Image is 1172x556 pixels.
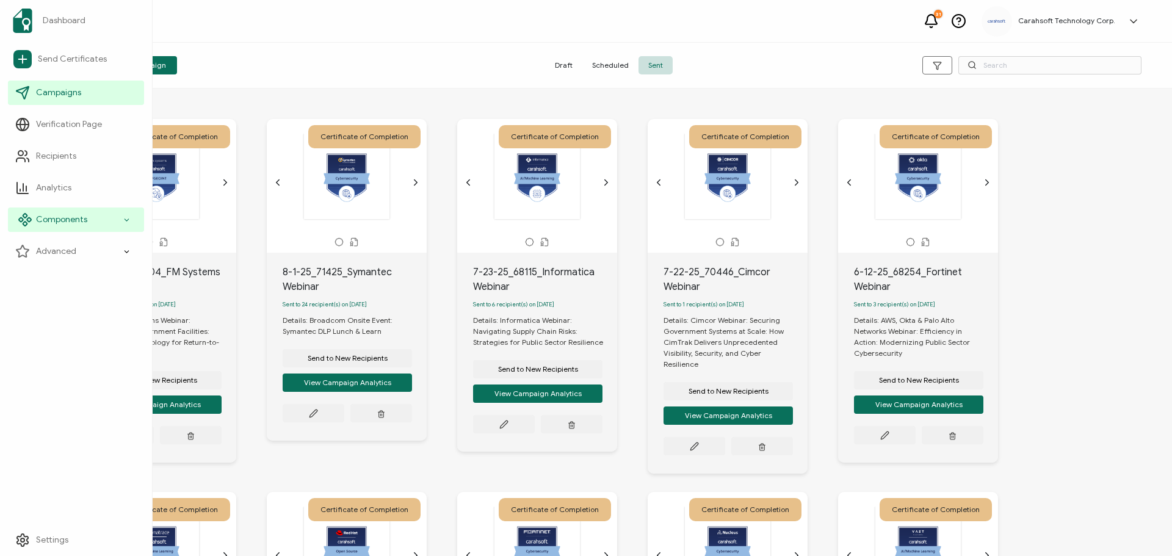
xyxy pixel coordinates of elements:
[117,377,197,384] span: Send to New Recipients
[283,315,427,337] div: Details: Broadcom Onsite Event: Symantec DLP Lunch & Learn
[38,53,107,65] span: Send Certificates
[308,125,421,148] div: Certificate of Completion
[36,150,76,162] span: Recipients
[283,301,367,308] span: Sent to 24 recipient(s) on [DATE]
[499,125,611,148] div: Certificate of Completion
[8,45,144,73] a: Send Certificates
[36,182,71,194] span: Analytics
[854,301,935,308] span: Sent to 3 recipient(s) on [DATE]
[958,56,1141,74] input: Search
[283,349,412,367] button: Send to New Recipients
[473,301,554,308] span: Sent to 6 recipient(s) on [DATE]
[118,125,230,148] div: Certificate of Completion
[1111,497,1172,556] iframe: Chat Widget
[36,534,68,546] span: Settings
[582,56,638,74] span: Scheduled
[880,125,992,148] div: Certificate of Completion
[982,178,992,187] ion-icon: chevron forward outline
[654,178,664,187] ion-icon: chevron back outline
[118,498,230,521] div: Certificate of Completion
[273,178,283,187] ion-icon: chevron back outline
[8,176,144,200] a: Analytics
[1018,16,1115,25] h5: Carahsoft Technology Corp.
[499,498,611,521] div: Certificate of Completion
[8,112,144,137] a: Verification Page
[36,245,76,258] span: Advanced
[8,4,144,38] a: Dashboard
[854,371,983,389] button: Send to New Recipients
[664,315,808,370] div: Details: Cimcor Webinar: Securing Government Systems at Scale: How CimTrak Delivers Unprecedented...
[988,20,1006,23] img: a9ee5910-6a38-4b3f-8289-cffb42fa798b.svg
[601,178,611,187] ion-icon: chevron forward outline
[664,301,744,308] span: Sent to 1 recipient(s) on [DATE]
[92,265,236,294] div: 7-23-25_69904_FM Systems Webinar
[545,56,582,74] span: Draft
[13,9,32,33] img: sertifier-logomark-colored.svg
[844,178,854,187] ion-icon: chevron back outline
[283,374,412,392] button: View Campaign Analytics
[92,315,236,359] div: Details: FM:Systems Webinar: Optimizing Government Facilities: Workplace Technology for Return-to...
[934,10,942,18] div: 31
[664,406,793,425] button: View Campaign Analytics
[92,371,222,389] button: Send to New Recipients
[689,498,801,521] div: Certificate of Completion
[854,265,998,294] div: 6-12-25_68254_Fortinet Webinar
[36,214,87,226] span: Components
[8,144,144,168] a: Recipients
[854,395,983,414] button: View Campaign Analytics
[220,178,230,187] ion-icon: chevron forward outline
[854,315,998,359] div: Details: AWS, Okta & Palo Alto Networks Webinar: Efficiency in Action: Modernizing Public Sector ...
[664,265,808,294] div: 7-22-25_70446_Cimcor Webinar
[463,178,473,187] ion-icon: chevron back outline
[638,56,673,74] span: Sent
[283,265,427,294] div: 8-1-25_71425_Symantec Webinar
[498,366,578,373] span: Send to New Recipients
[36,118,102,131] span: Verification Page
[36,87,81,99] span: Campaigns
[664,382,793,400] button: Send to New Recipients
[411,178,421,187] ion-icon: chevron forward outline
[308,355,388,362] span: Send to New Recipients
[8,81,144,105] a: Campaigns
[473,385,602,403] button: View Campaign Analytics
[689,125,801,148] div: Certificate of Completion
[308,498,421,521] div: Certificate of Completion
[792,178,801,187] ion-icon: chevron forward outline
[473,360,602,378] button: Send to New Recipients
[473,265,617,294] div: 7-23-25_68115_Informatica Webinar
[8,528,144,552] a: Settings
[689,388,769,395] span: Send to New Recipients
[880,498,992,521] div: Certificate of Completion
[879,377,959,384] span: Send to New Recipients
[92,395,222,414] button: View Campaign Analytics
[473,315,617,348] div: Details: Informatica Webinar: Navigating Supply Chain Risks: Strategies for Public Sector Resilience
[43,15,85,27] span: Dashboard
